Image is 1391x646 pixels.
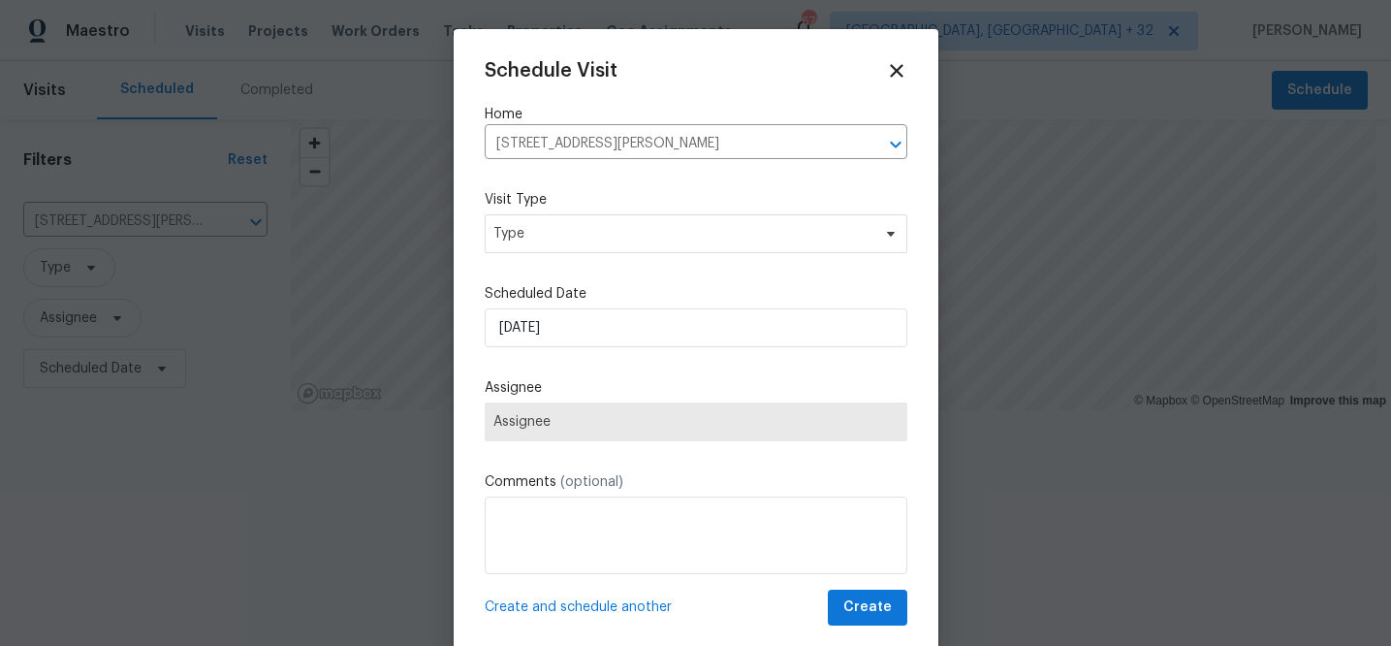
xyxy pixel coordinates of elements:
[485,105,907,124] label: Home
[493,414,899,430] span: Assignee
[485,308,907,347] input: M/D/YYYY
[828,590,907,626] button: Create
[886,60,907,81] span: Close
[560,475,623,489] span: (optional)
[493,224,870,243] span: Type
[485,190,907,210] label: Visit Type
[485,61,617,81] span: Schedule Visit
[485,284,907,304] label: Scheduled Date
[485,129,853,159] input: Enter in an address
[843,596,892,620] span: Create
[485,378,907,398] label: Assignee
[485,472,907,492] label: Comments
[485,598,672,617] span: Create and schedule another
[882,131,909,158] button: Open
